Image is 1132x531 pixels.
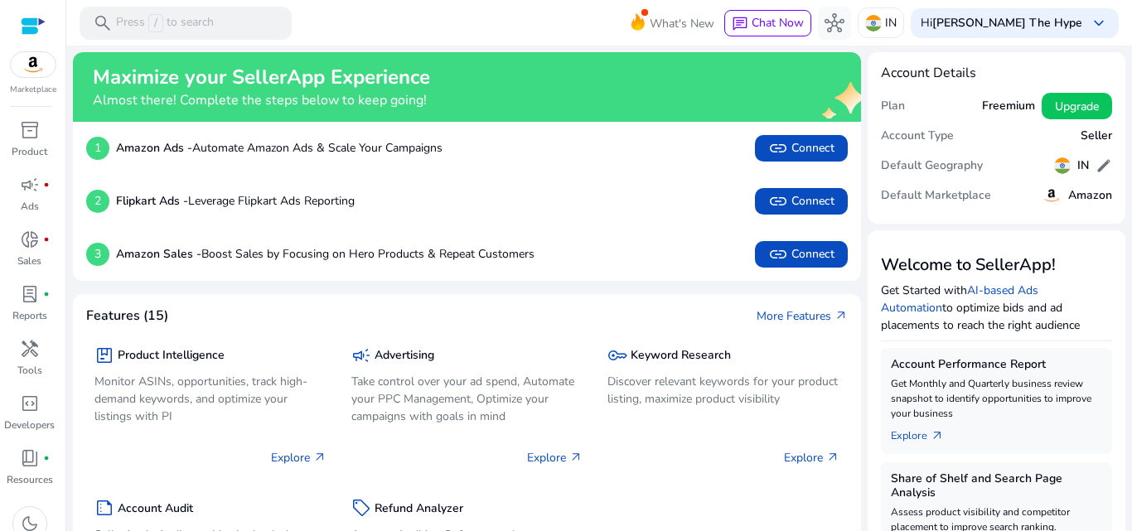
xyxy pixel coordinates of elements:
[116,14,214,32] p: Press to search
[116,193,188,209] b: Flipkart Ads -
[768,138,788,158] span: link
[1081,129,1112,143] h5: Seller
[1068,189,1112,203] h5: Amazon
[768,244,834,264] span: Connect
[86,190,109,213] p: 2
[20,448,40,468] span: book_4
[1042,186,1062,205] img: amazon.svg
[43,236,50,243] span: fiber_manual_record
[94,498,114,518] span: summarize
[94,345,114,365] span: package
[94,373,327,425] p: Monitor ASINs, opportunities, track high-demand keywords, and optimize your listings with PI
[932,15,1082,31] b: [PERSON_NAME] The Hype
[881,255,1113,275] h3: Welcome to SellerApp!
[826,451,839,464] span: arrow_outward
[10,84,56,96] p: Marketplace
[313,451,327,464] span: arrow_outward
[12,144,47,159] p: Product
[752,15,804,31] span: Chat Now
[834,309,848,322] span: arrow_outward
[351,345,371,365] span: campaign
[17,363,42,378] p: Tools
[757,307,848,325] a: More Features
[881,65,1113,81] h4: Account Details
[93,93,430,109] h4: Almost there! Complete the steps below to keep going!
[768,244,788,264] span: link
[784,449,839,466] p: Explore
[43,181,50,188] span: fiber_manual_record
[116,140,192,156] b: Amazon Ads -
[118,502,193,516] h5: Account Audit
[375,502,463,516] h5: Refund Analyzer
[20,284,40,304] span: lab_profile
[768,191,834,211] span: Connect
[881,129,954,143] h5: Account Type
[43,455,50,461] span: fiber_manual_record
[891,358,1103,372] h5: Account Performance Report
[768,191,788,211] span: link
[17,253,41,268] p: Sales
[93,13,113,33] span: search
[351,373,583,425] p: Take control over your ad spend, Automate your PPC Management, Optimize your campaigns with goals...
[881,159,983,173] h5: Default Geography
[982,99,1035,113] h5: Freemium
[271,449,327,466] p: Explore
[12,308,47,323] p: Reports
[4,418,55,432] p: Developers
[881,189,991,203] h5: Default Marketplace
[20,120,40,140] span: inventory_2
[93,65,430,89] h2: Maximize your SellerApp Experience
[885,8,897,37] p: IN
[891,421,957,444] a: Explore
[1096,157,1112,174] span: edit
[881,282,1038,316] a: AI-based Ads Automation
[1077,159,1089,173] h5: IN
[86,243,109,266] p: 3
[116,245,535,263] p: Boost Sales by Focusing on Hero Products & Repeat Customers
[11,52,56,77] img: amazon.svg
[118,349,225,363] h5: Product Intelligence
[20,175,40,195] span: campaign
[20,393,40,413] span: code_blocks
[1055,98,1099,115] span: Upgrade
[148,14,163,32] span: /
[86,308,168,324] h4: Features (15)
[881,99,905,113] h5: Plan
[43,291,50,297] span: fiber_manual_record
[881,282,1113,334] p: Get Started with to optimize bids and ad placements to reach the right audience
[1054,157,1071,174] img: in.svg
[732,16,748,32] span: chat
[7,472,53,487] p: Resources
[20,229,40,249] span: donut_small
[891,472,1103,500] h5: Share of Shelf and Search Page Analysis
[351,498,371,518] span: sell
[21,199,39,214] p: Ads
[1089,13,1109,33] span: keyboard_arrow_down
[825,13,844,33] span: hub
[116,139,443,157] p: Automate Amazon Ads & Scale Your Campaigns
[20,339,40,359] span: handyman
[116,192,355,210] p: Leverage Flipkart Ads Reporting
[116,246,201,262] b: Amazon Sales -
[650,9,714,38] span: What's New
[931,429,944,442] span: arrow_outward
[86,137,109,160] p: 1
[865,15,882,31] img: in.svg
[921,17,1082,29] p: Hi
[768,138,834,158] span: Connect
[891,376,1103,421] p: Get Monthly and Quarterly business review snapshot to identify opportunities to improve your busi...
